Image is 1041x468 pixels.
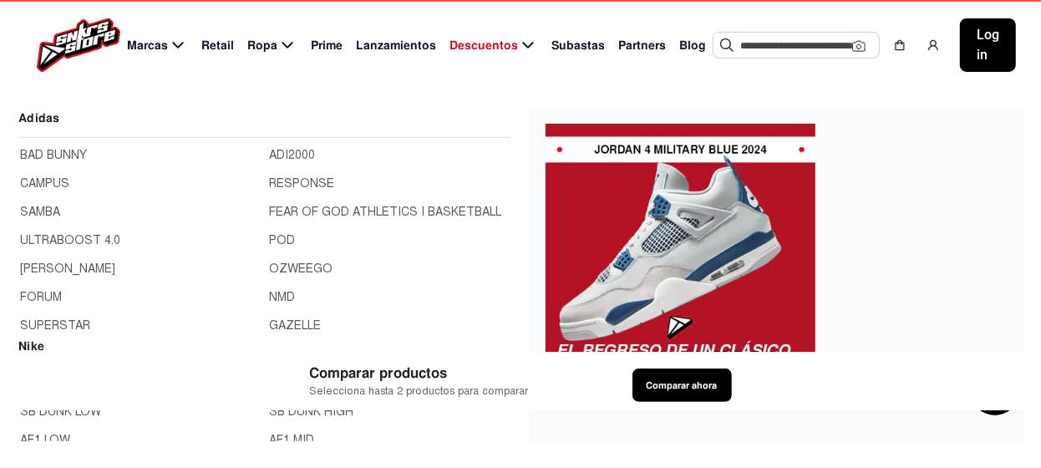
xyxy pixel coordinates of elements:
a: CAMPUS [20,175,260,193]
span: Prime [311,37,343,54]
span: Log in [977,25,999,65]
a: SAMBA [20,203,260,221]
a: GAZELLE [270,317,510,335]
button: Comparar ahora [632,369,732,402]
span: Selecciona hasta 2 productos para comparar [310,384,529,399]
h2: Adidas [18,109,510,138]
a: AF1 MID [270,431,510,450]
span: Marcas [127,37,168,54]
a: SB DUNK HIGH [270,403,510,421]
a: SUPERSTAR [20,317,260,335]
span: Descuentos [449,37,518,54]
img: Cámara [852,39,866,53]
span: Lanzamientos [356,37,436,54]
img: shopping [893,38,906,52]
a: NMD [270,288,510,307]
a: ADI2000 [270,146,510,165]
span: Ropa [247,37,277,54]
span: Comparar productos [310,363,529,384]
a: AF1 LOW [20,431,260,450]
span: Partners [618,37,666,54]
a: ULTRABOOST 4.0 [20,231,260,250]
a: SB DUNK LOW [20,403,260,421]
span: Retail [201,37,234,54]
img: user [927,38,940,52]
a: BAD BUNNY [20,146,260,165]
span: Blog [679,37,706,54]
a: FORUM [20,288,260,307]
img: logo [37,18,120,72]
img: Buscar [720,38,734,52]
a: [PERSON_NAME] [20,260,260,278]
a: FEAR OF GOD ATHLETICS I BASKETBALL [270,203,510,221]
a: POD [270,231,510,250]
span: Subastas [551,37,605,54]
a: OZWEEGO [270,260,510,278]
a: RESPONSE [270,175,510,193]
h2: Nike [18,337,510,366]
